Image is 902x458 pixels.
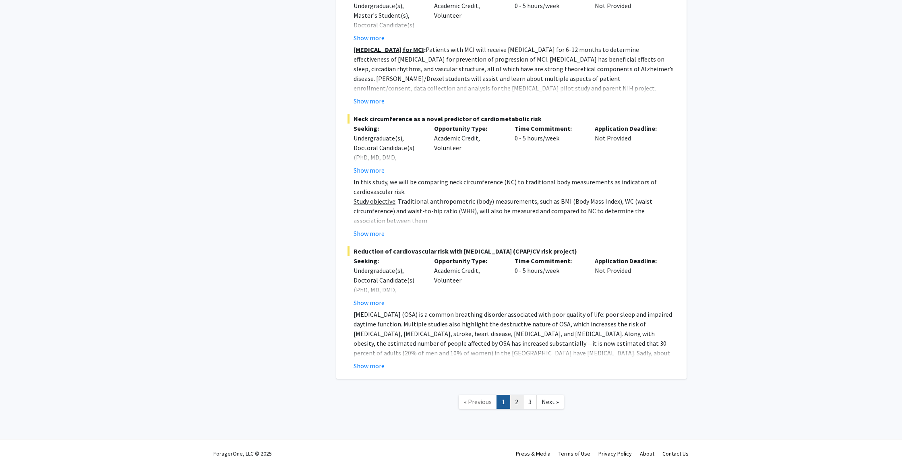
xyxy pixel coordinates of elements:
[348,246,675,256] span: Reduction of cardiovascular risk with [MEDICAL_DATA] (CPAP/CV risk project)
[354,177,675,196] p: In this study, we will be comparing neck circumference (NC) to traditional body measurements as i...
[459,395,497,409] a: Previous Page
[640,450,654,457] a: About
[515,124,583,133] p: Time Commitment:
[354,197,395,205] u: Study objective
[354,45,426,54] strong: :
[354,256,422,266] p: Seeking:
[348,114,675,124] span: Neck circumference as a novel predictor of cardiometabolic risk
[542,398,559,406] span: Next »
[336,387,687,419] nav: Page navigation
[497,395,510,409] a: 1
[354,33,385,43] button: Show more
[354,266,422,304] div: Undergraduate(s), Doctoral Candidate(s) (PhD, MD, DMD, PharmD, etc.)
[354,96,385,106] button: Show more
[598,450,632,457] a: Privacy Policy
[589,256,669,307] div: Not Provided
[662,450,689,457] a: Contact Us
[595,124,663,133] p: Application Deadline:
[354,1,422,68] div: Undergraduate(s), Master's Student(s), Doctoral Candidate(s) (PhD, MD, DMD, PharmD, etc.), Medica...
[428,256,509,307] div: Academic Credit, Volunteer
[509,256,589,307] div: 0 - 5 hours/week
[354,196,675,225] p: : Traditional anthropometric (body) measurements, such as BMI (Body Mass Index), WC (waist circum...
[523,395,537,409] a: 3
[515,256,583,266] p: Time Commitment:
[354,124,422,133] p: Seeking:
[434,124,503,133] p: Opportunity Type:
[434,256,503,266] p: Opportunity Type:
[6,422,34,452] iframe: Chat
[354,45,675,93] p: Patients with MCI will receive [MEDICAL_DATA] for 6-12 months to determine effectiveness of [MEDI...
[536,395,564,409] a: Next
[464,398,492,406] span: « Previous
[354,45,424,54] u: [MEDICAL_DATA] for MCI
[354,298,385,307] button: Show more
[354,361,385,371] button: Show more
[510,395,523,409] a: 2
[516,450,550,457] a: Press & Media
[509,124,589,175] div: 0 - 5 hours/week
[354,309,675,367] p: [MEDICAL_DATA] (OSA) is a common breathing disorder associated with poor quality of life: poor sl...
[428,124,509,175] div: Academic Credit, Volunteer
[354,165,385,175] button: Show more
[559,450,590,457] a: Terms of Use
[595,256,663,266] p: Application Deadline:
[354,133,422,172] div: Undergraduate(s), Doctoral Candidate(s) (PhD, MD, DMD, PharmD, etc.)
[589,124,669,175] div: Not Provided
[354,229,385,238] button: Show more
